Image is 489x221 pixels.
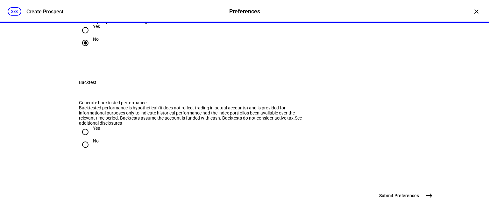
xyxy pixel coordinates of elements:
div: Yes [93,126,100,131]
div: No [93,37,99,42]
div: Generate backtested performance [79,100,311,105]
div: Preferences [229,7,260,16]
button: Submit Preferences [375,189,436,202]
div: Backtest [79,80,96,85]
div: Yes [93,24,100,29]
div: No [93,138,99,143]
div: Backtested performance is hypothetical (it does not reflect trading in actual accounts) and is pr... [79,105,311,126]
div: × [471,6,481,17]
div: 3/3 [8,7,21,16]
mat-icon: east [425,192,433,199]
div: Create Prospect [26,9,63,15]
span: See additional disclosures [79,115,302,126]
span: Submit Preferences [379,192,419,199]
